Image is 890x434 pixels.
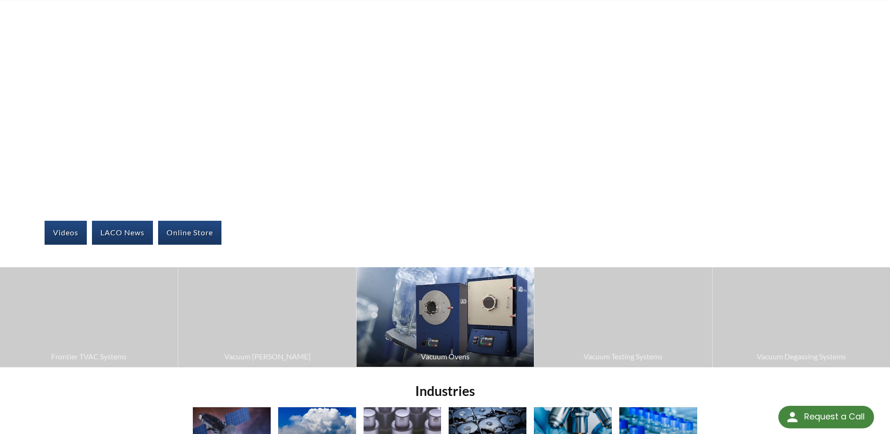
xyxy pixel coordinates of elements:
[5,350,173,363] span: Frontier TVAC Systems
[534,267,712,367] a: Vacuum Testing Systems
[785,410,800,425] img: round button
[804,406,865,427] div: Request a Call
[357,267,534,367] img: Vacuum Ovens image
[361,350,529,363] span: Vacuum Ovens
[717,350,885,363] span: Vacuum Degassing Systems
[713,267,890,367] a: Vacuum Degassing Systems
[158,221,221,244] a: Online Store
[178,267,356,367] a: Vacuum [PERSON_NAME]
[778,406,874,428] div: Request a Call
[189,382,700,400] h2: Industries
[45,221,87,244] a: Videos
[92,221,153,244] a: LACO News
[539,350,707,363] span: Vacuum Testing Systems
[183,350,351,363] span: Vacuum [PERSON_NAME]
[357,267,534,367] a: Vacuum Ovens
